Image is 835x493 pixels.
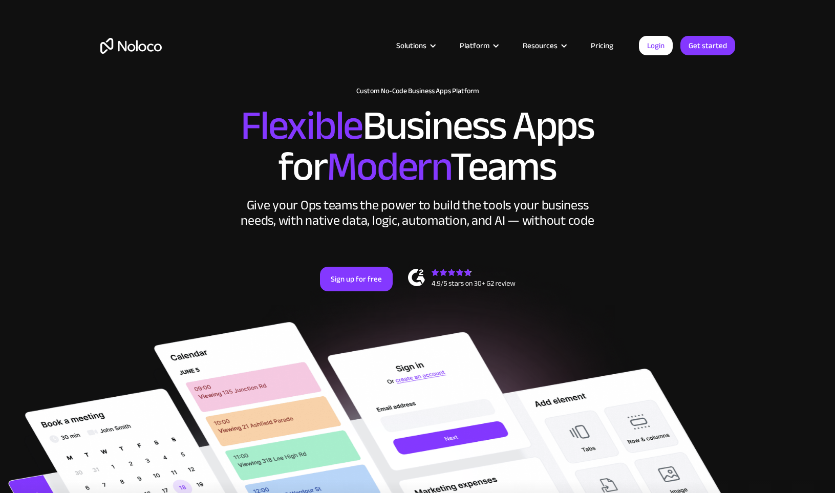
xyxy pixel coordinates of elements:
div: Platform [447,39,510,52]
div: Solutions [396,39,426,52]
div: Solutions [383,39,447,52]
a: Sign up for free [320,267,393,291]
div: Resources [523,39,558,52]
span: Flexible [241,88,362,164]
a: Login [639,36,673,55]
div: Give your Ops teams the power to build the tools your business needs, with native data, logic, au... [239,198,597,228]
a: Pricing [578,39,626,52]
div: Resources [510,39,578,52]
div: Platform [460,39,489,52]
h2: Business Apps for Teams [100,105,735,187]
span: Modern [327,128,450,205]
a: Get started [680,36,735,55]
a: home [100,38,162,54]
